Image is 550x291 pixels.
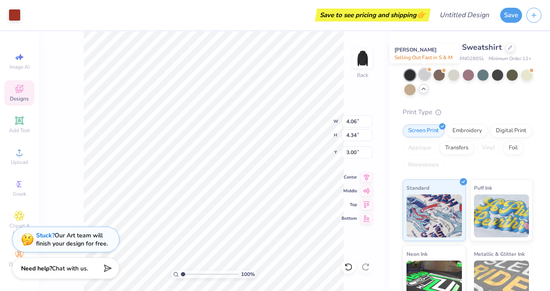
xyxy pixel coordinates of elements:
span: Selling Out Fast in S & M [394,54,452,61]
span: 👉 [416,9,426,20]
strong: Stuck? [36,231,55,239]
div: Digital Print [490,124,532,137]
span: Metallic & Glitter Ink [474,249,525,258]
img: Back [354,50,371,67]
div: Rhinestones [403,159,444,172]
span: Puff Ink [474,183,492,192]
span: Top [342,202,357,208]
div: Foil [503,142,523,155]
div: Back [357,71,368,79]
span: Neon Ink [406,249,428,258]
img: Standard [406,194,462,237]
img: Puff Ink [474,194,529,237]
input: Untitled Design [433,6,496,24]
span: Standard [406,183,429,192]
div: Embroidery [447,124,488,137]
div: Screen Print [403,124,444,137]
span: Clipart & logos [4,222,34,236]
div: Transfers [440,142,474,155]
div: [PERSON_NAME] [390,44,460,64]
span: Bottom [342,215,357,221]
div: Applique [403,142,437,155]
span: Decorate [9,261,30,268]
span: Greek [13,191,26,197]
span: Minimum Order: 12 + [489,55,532,63]
span: # IND280SL [458,55,484,63]
div: Vinyl [477,142,501,155]
span: Center [342,174,357,180]
span: Image AI [9,64,30,70]
div: Print Type [403,107,533,117]
span: Upload [11,159,28,166]
strong: Need help? [21,264,52,273]
span: Designs [10,95,29,102]
div: Save to see pricing and shipping [317,9,428,21]
span: Chat with us. [52,264,88,273]
div: Our Art team will finish your design for free. [36,231,108,248]
span: Middle [342,188,357,194]
button: Save [500,8,522,23]
span: 100 % [241,270,255,278]
span: Add Text [9,127,30,134]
